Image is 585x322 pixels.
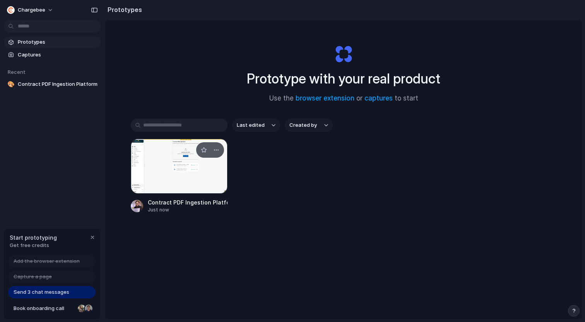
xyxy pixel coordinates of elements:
[247,68,440,89] h1: Prototype with your real product
[18,80,97,88] span: Contract PDF Ingestion Platform
[269,94,418,104] span: Use the or to start
[10,233,57,242] span: Start prototyping
[14,257,80,265] span: Add the browser extension
[148,198,227,206] div: Contract PDF Ingestion Platform
[84,304,93,313] div: Christian Iacullo
[18,51,97,59] span: Captures
[4,36,101,48] a: Prototypes
[14,288,69,296] span: Send 3 chat messages
[364,94,393,102] a: captures
[289,121,317,129] span: Created by
[7,80,15,88] div: 🎨
[14,305,75,312] span: Book onboarding call
[8,69,26,75] span: Recent
[131,139,227,213] a: Contract PDF Ingestion PlatformContract PDF Ingestion PlatformJust now
[8,302,96,315] a: Book onboarding call
[18,6,45,14] span: Chargebee
[14,273,52,281] span: Capture a page
[4,49,101,61] a: Captures
[104,5,142,14] h2: Prototypes
[4,4,57,16] button: Chargebee
[4,78,101,90] a: 🎨Contract PDF Ingestion Platform
[148,206,227,213] div: Just now
[296,94,354,102] a: browser extension
[77,304,86,313] div: Nicole Kubica
[285,119,333,132] button: Created by
[10,242,57,249] span: Get free credits
[232,119,280,132] button: Last edited
[237,121,265,129] span: Last edited
[18,38,97,46] span: Prototypes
